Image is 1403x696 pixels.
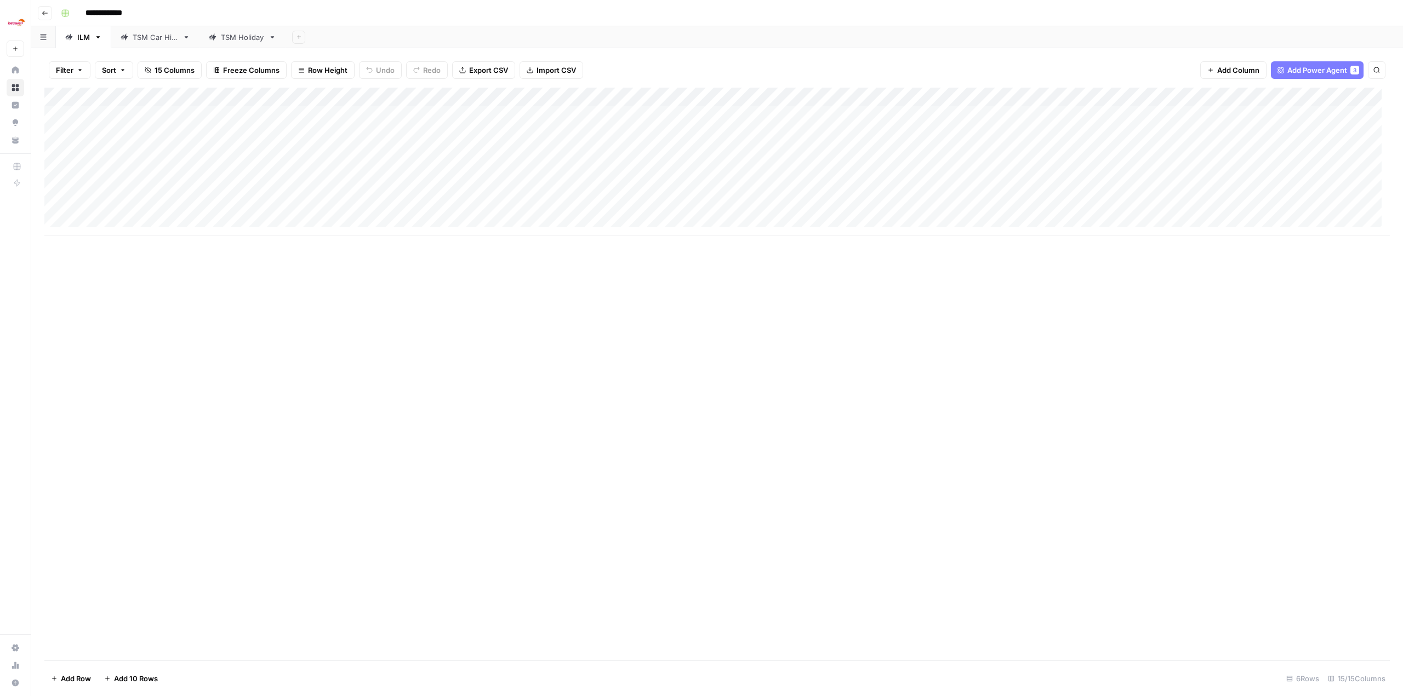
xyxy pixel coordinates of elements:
[7,13,26,32] img: Ice Travel Group Logo
[77,32,90,43] div: ILM
[56,26,111,48] a: ILM
[1324,670,1390,687] div: 15/15 Columns
[206,61,287,79] button: Freeze Columns
[376,65,395,76] span: Undo
[520,61,583,79] button: Import CSV
[61,673,91,684] span: Add Row
[537,65,576,76] span: Import CSV
[1200,61,1267,79] button: Add Column
[98,670,164,687] button: Add 10 Rows
[102,65,116,76] span: Sort
[114,673,158,684] span: Add 10 Rows
[423,65,441,76] span: Redo
[49,61,90,79] button: Filter
[7,131,24,149] a: Your Data
[1287,65,1347,76] span: Add Power Agent
[1350,66,1359,74] div: 3
[7,61,24,79] a: Home
[7,674,24,692] button: Help + Support
[308,65,347,76] span: Row Height
[406,61,448,79] button: Redo
[7,79,24,96] a: Browse
[1282,670,1324,687] div: 6 Rows
[7,114,24,131] a: Opportunities
[95,61,133,79] button: Sort
[223,65,280,76] span: Freeze Columns
[7,639,24,657] a: Settings
[133,32,178,43] div: TSM Car Hire
[1353,66,1356,74] span: 3
[56,65,73,76] span: Filter
[111,26,199,48] a: TSM Car Hire
[221,32,264,43] div: TSM Holiday
[291,61,355,79] button: Row Height
[452,61,515,79] button: Export CSV
[7,9,24,36] button: Workspace: Ice Travel Group
[7,657,24,674] a: Usage
[7,96,24,114] a: Insights
[155,65,195,76] span: 15 Columns
[1217,65,1259,76] span: Add Column
[44,670,98,687] button: Add Row
[199,26,286,48] a: TSM Holiday
[469,65,508,76] span: Export CSV
[1271,61,1364,79] button: Add Power Agent3
[359,61,402,79] button: Undo
[138,61,202,79] button: 15 Columns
